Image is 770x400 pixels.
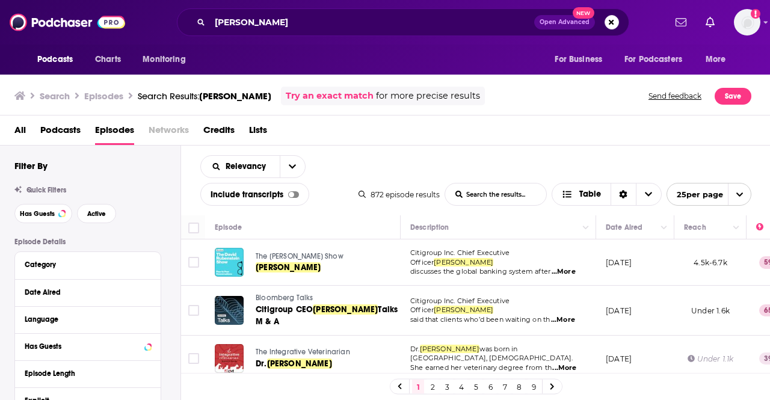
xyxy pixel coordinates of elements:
[410,345,573,363] span: was born in [GEOGRAPHIC_DATA], [DEMOGRAPHIC_DATA].
[26,186,66,194] span: Quick Filters
[751,9,760,19] svg: Email not verified
[410,345,420,353] span: Dr.
[14,238,161,246] p: Episode Details
[20,211,55,217] span: Has Guests
[149,120,189,145] span: Networks
[412,380,424,394] a: 1
[256,294,313,302] span: Bloomberg Talks
[256,358,267,369] span: Dr.
[95,51,121,68] span: Charts
[606,306,632,316] p: [DATE]
[313,304,378,315] span: [PERSON_NAME]
[551,315,575,325] span: ...More
[701,12,719,32] a: Show notifications dropdown
[552,363,576,373] span: ...More
[555,51,602,68] span: For Business
[410,248,510,266] span: Citigroup Inc. Chief Executive Officer
[256,304,313,315] span: Citigroup CEO
[138,90,271,102] a: Search Results:[PERSON_NAME]
[376,89,480,103] span: for more precise results
[667,183,751,206] button: open menu
[25,342,141,351] div: Has Guests
[455,380,467,394] a: 4
[434,258,493,266] span: [PERSON_NAME]
[77,204,116,223] button: Active
[579,221,593,235] button: Column Actions
[84,90,123,102] h3: Episodes
[256,347,399,358] a: The Integrative Veterinarian
[410,220,449,235] div: Description
[691,306,730,315] span: Under 1.6k
[25,366,151,381] button: Episode Length
[226,162,270,171] span: Relevancy
[256,262,399,274] a: [PERSON_NAME]
[667,185,723,204] span: 25 per page
[688,354,734,364] div: Under 1.1k
[441,380,453,394] a: 3
[14,204,72,223] button: Has Guests
[256,293,399,304] a: Bloomberg Talks
[606,220,642,235] div: Date Aired
[694,258,727,267] span: 4.5k-6.7k
[671,12,691,32] a: Show notifications dropdown
[256,251,399,262] a: The [PERSON_NAME] Show
[684,220,706,235] div: Reach
[256,262,321,272] span: [PERSON_NAME]
[657,221,671,235] button: Column Actions
[267,358,332,369] span: [PERSON_NAME]
[286,89,374,103] a: Try an exact match
[645,87,705,105] button: Send feedback
[25,285,151,300] button: Date Aired
[203,120,235,145] span: Credits
[280,156,305,177] button: open menu
[706,51,726,68] span: More
[606,257,632,268] p: [DATE]
[200,155,306,178] h2: Choose List sort
[484,380,496,394] a: 6
[210,13,534,32] input: Search podcasts, credits, & more...
[513,380,525,394] a: 8
[138,90,271,102] div: Search Results:
[256,348,350,356] span: The Integrative Veterinarian
[25,312,151,327] button: Language
[249,120,267,145] span: Lists
[734,9,760,35] img: User Profile
[606,354,632,364] p: [DATE]
[715,88,751,105] button: Save
[552,183,662,206] button: Choose View
[177,8,629,36] div: Search podcasts, credits, & more...
[143,51,185,68] span: Monitoring
[579,190,601,198] span: Table
[573,7,594,19] span: New
[734,9,760,35] span: Logged in as MegnaMakan
[25,315,143,324] div: Language
[29,48,88,71] button: open menu
[256,304,399,328] a: Citigroup CEO[PERSON_NAME]Talks M & A
[95,120,134,145] a: Episodes
[14,120,26,145] a: All
[410,267,550,275] span: discusses the global banking system after
[359,190,440,199] div: 872 episode results
[25,257,151,272] button: Category
[470,380,482,394] a: 5
[729,221,744,235] button: Column Actions
[546,48,617,71] button: open menu
[25,369,143,378] div: Episode Length
[256,252,343,260] span: The [PERSON_NAME] Show
[534,15,595,29] button: Open AdvancedNew
[10,11,125,34] img: Podchaser - Follow, Share and Rate Podcasts
[528,380,540,394] a: 9
[134,48,201,71] button: open menu
[37,51,73,68] span: Podcasts
[188,257,199,268] span: Toggle select row
[14,160,48,171] h2: Filter By
[87,211,106,217] span: Active
[611,183,636,205] div: Sort Direction
[199,90,271,102] span: [PERSON_NAME]
[40,120,81,145] a: Podcasts
[434,306,493,314] span: [PERSON_NAME]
